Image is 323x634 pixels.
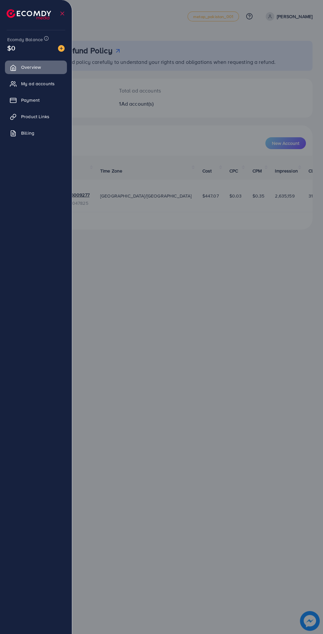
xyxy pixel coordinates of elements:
[21,113,49,120] span: Product Links
[5,61,67,74] a: Overview
[58,45,65,52] img: image
[5,93,67,107] a: Payment
[5,110,67,123] a: Product Links
[7,9,51,19] img: logo
[21,130,34,136] span: Billing
[21,80,55,87] span: My ad accounts
[5,126,67,140] a: Billing
[7,36,43,43] span: Ecomdy Balance
[21,97,40,103] span: Payment
[21,64,41,70] span: Overview
[7,43,15,53] span: $0
[5,77,67,90] a: My ad accounts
